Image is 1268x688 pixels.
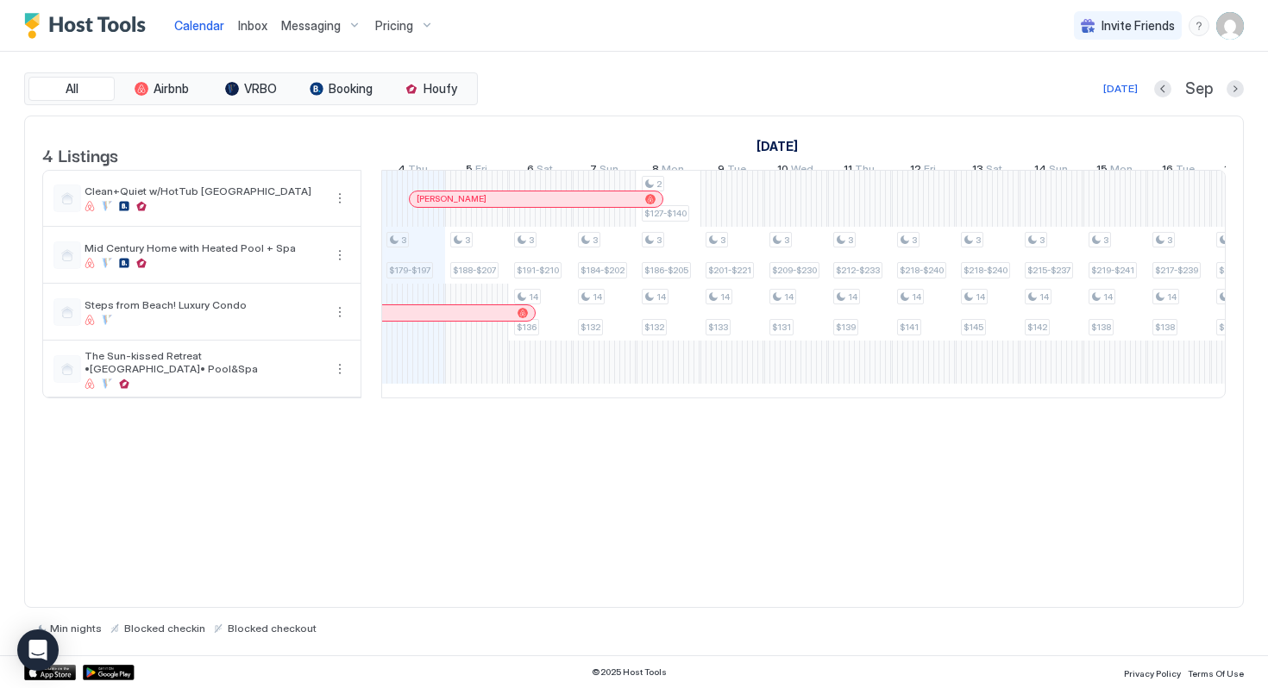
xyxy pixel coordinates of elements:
[537,162,553,180] span: Sat
[85,298,323,311] span: Steps from Beach! Luxury Condo
[644,208,687,219] span: $127-$140
[652,162,659,180] span: 8
[238,18,267,33] span: Inbox
[964,265,1007,276] span: $218-$240
[417,193,486,204] span: [PERSON_NAME]
[465,235,470,246] span: 3
[1219,265,1263,276] span: $213-$234
[1154,80,1171,97] button: Previous month
[83,665,135,680] a: Google Play Store
[1091,265,1134,276] span: $219-$241
[1027,265,1070,276] span: $215-$237
[1124,668,1181,679] span: Privacy Policy
[398,162,405,180] span: 4
[836,265,880,276] span: $212-$233
[844,162,852,180] span: 11
[401,235,406,246] span: 3
[777,162,788,180] span: 10
[910,162,921,180] span: 12
[1176,162,1195,180] span: Tue
[593,291,602,303] span: 14
[330,188,350,209] button: More options
[708,265,751,276] span: $201-$221
[154,81,189,97] span: Airbnb
[24,72,478,105] div: tab-group
[581,322,600,333] span: $132
[590,162,597,180] span: 7
[968,159,1007,184] a: September 13, 2025
[330,359,350,379] div: menu
[1216,12,1244,40] div: User profile
[466,162,473,180] span: 5
[330,302,350,322] div: menu
[174,18,224,33] span: Calendar
[1102,18,1175,34] span: Invite Friends
[648,159,688,184] a: September 8, 2025
[517,322,537,333] span: $136
[228,622,317,635] span: Blocked checkout
[976,235,981,246] span: 3
[387,77,474,101] button: Houfy
[1227,80,1244,97] button: Next month
[408,162,428,180] span: Thu
[836,322,856,333] span: $139
[1124,663,1181,681] a: Privacy Policy
[24,665,76,680] div: App Store
[1185,79,1213,99] span: Sep
[1091,322,1111,333] span: $138
[475,162,487,180] span: Fri
[900,265,944,276] span: $218-$240
[1110,162,1133,180] span: Mon
[784,235,789,246] span: 3
[1155,322,1175,333] span: $138
[1188,668,1244,679] span: Terms Of Use
[593,235,598,246] span: 3
[1189,16,1209,36] div: menu
[1039,235,1045,246] span: 3
[599,162,618,180] span: Sun
[517,265,559,276] span: $191-$210
[1030,159,1072,184] a: September 14, 2025
[124,622,205,635] span: Blocked checkin
[752,134,802,159] a: September 1, 2025
[393,159,432,184] a: September 4, 2025
[1220,159,1265,184] a: September 17, 2025
[906,159,940,184] a: September 12, 2025
[281,18,341,34] span: Messaging
[244,81,277,97] span: VRBO
[208,77,294,101] button: VRBO
[718,162,725,180] span: 9
[713,159,750,184] a: September 9, 2025
[118,77,204,101] button: Airbnb
[656,235,662,246] span: 3
[1103,235,1108,246] span: 3
[42,141,118,167] span: 4 Listings
[1162,162,1173,180] span: 16
[656,291,666,303] span: 14
[662,162,684,180] span: Mon
[1188,663,1244,681] a: Terms Of Use
[329,81,373,97] span: Booking
[972,162,983,180] span: 13
[85,349,323,375] span: The Sun-kissed Retreat •[GEOGRAPHIC_DATA]• Pool&Spa
[174,16,224,34] a: Calendar
[772,265,817,276] span: $209-$230
[720,235,725,246] span: 3
[330,359,350,379] button: More options
[330,302,350,322] button: More options
[1155,265,1198,276] span: $217-$239
[791,162,813,180] span: Wed
[644,265,688,276] span: $186-$205
[24,13,154,39] a: Host Tools Logo
[976,291,985,303] span: 14
[28,77,115,101] button: All
[1039,291,1049,303] span: 14
[848,291,857,303] span: 14
[1049,162,1068,180] span: Sun
[1096,162,1108,180] span: 15
[644,322,664,333] span: $132
[656,178,662,190] span: 2
[1092,159,1137,184] a: September 15, 2025
[85,241,323,254] span: Mid Century Home with Heated Pool + Spa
